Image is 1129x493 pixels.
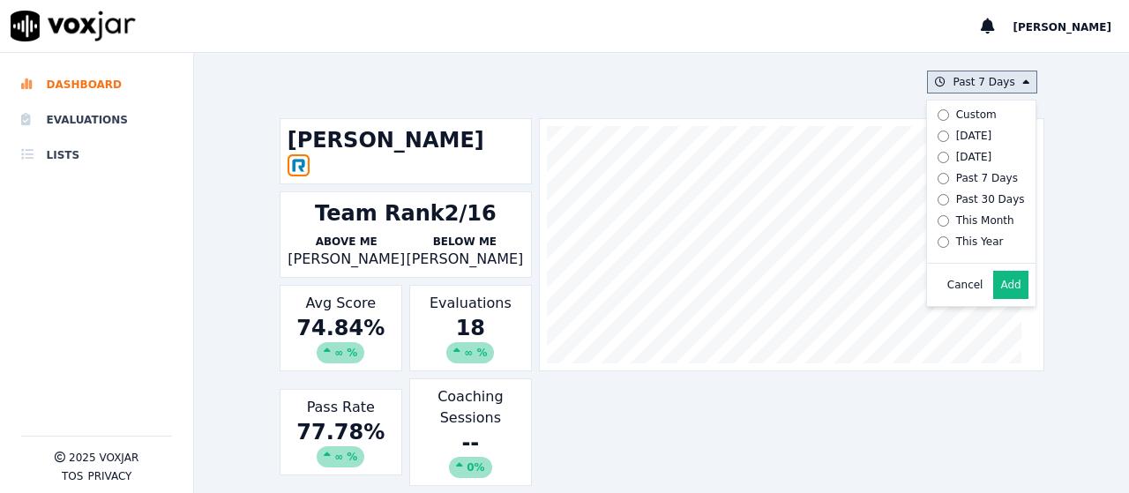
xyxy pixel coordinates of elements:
div: Team Rank 2/16 [315,199,497,228]
input: Custom [938,109,949,121]
a: Lists [21,138,172,173]
p: Below Me [406,235,524,249]
div: 0% [449,457,491,478]
div: ∞ % [446,342,494,363]
div: 77.78 % [288,418,394,467]
a: Evaluations [21,102,172,138]
div: 18 [417,314,524,363]
button: Cancel [947,278,983,292]
p: 2025 Voxjar [69,451,138,465]
div: Past 7 Days [956,171,1018,185]
div: Evaluations [409,285,532,371]
p: [PERSON_NAME] [288,249,406,270]
img: voxjar logo [11,11,136,41]
div: Pass Rate [280,389,402,475]
input: Past 7 Days [938,173,949,184]
button: [PERSON_NAME] [1013,16,1129,37]
div: [DATE] [956,129,992,143]
button: Past 7 Days Custom [DATE] [DATE] Past 7 Days Past 30 Days This Month This Year Cancel Add [927,71,1036,93]
button: TOS [62,469,83,483]
div: ∞ % [317,446,364,467]
div: 74.84 % [288,314,394,363]
input: [DATE] [938,152,949,163]
div: This Year [956,235,1004,249]
div: [DATE] [956,150,992,164]
input: This Year [938,236,949,248]
img: RINGCENTRAL_OFFICE_icon [288,154,310,176]
button: Privacy [87,469,131,483]
input: [DATE] [938,131,949,142]
div: -- [417,429,524,478]
a: Dashboard [21,67,172,102]
input: Past 30 Days [938,194,949,205]
div: ∞ % [317,342,364,363]
div: Custom [956,108,997,122]
p: Above Me [288,235,406,249]
div: Past 30 Days [956,192,1025,206]
div: Avg Score [280,285,402,371]
p: [PERSON_NAME] [406,249,524,270]
input: This Month [938,215,949,227]
button: Add [993,271,1028,299]
div: Coaching Sessions [409,378,532,486]
span: [PERSON_NAME] [1013,21,1111,34]
h1: [PERSON_NAME] [288,126,524,154]
div: This Month [956,213,1014,228]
